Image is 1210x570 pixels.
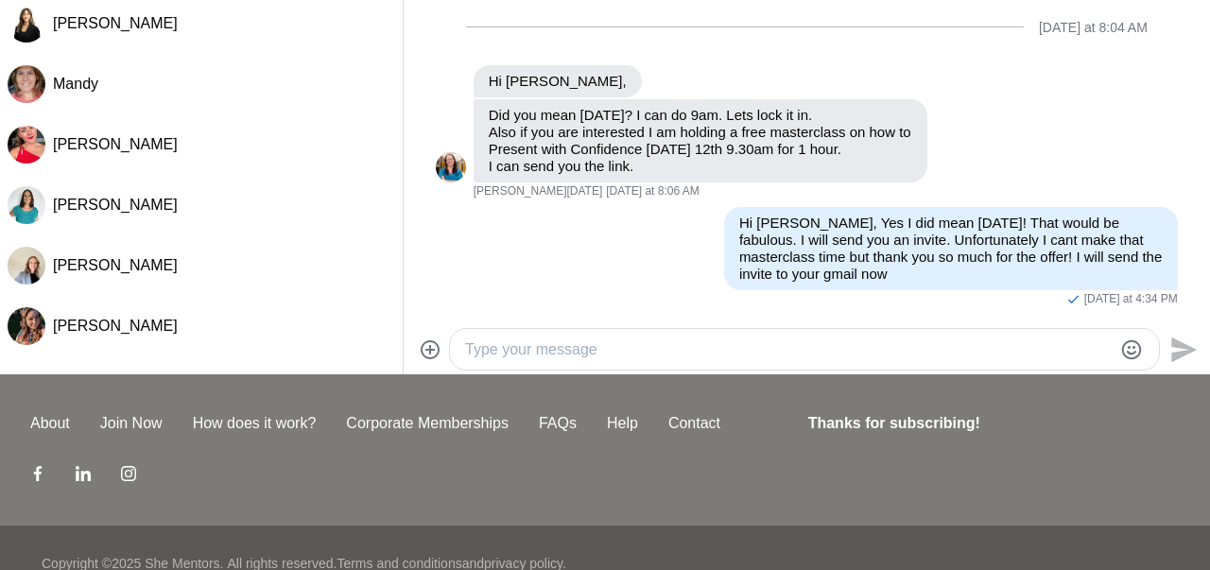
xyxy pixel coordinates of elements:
[8,126,45,164] img: H
[489,73,627,90] p: Hi [PERSON_NAME],
[8,247,45,285] img: S
[53,318,178,334] span: [PERSON_NAME]
[53,197,178,213] span: [PERSON_NAME]
[53,76,98,92] span: Mandy
[592,412,653,435] a: Help
[76,465,91,488] a: LinkedIn
[53,15,178,31] span: [PERSON_NAME]
[121,465,136,488] a: Instagram
[53,136,178,152] span: [PERSON_NAME]
[15,412,85,435] a: About
[331,412,524,435] a: Corporate Memberships
[739,215,1163,283] p: Hi [PERSON_NAME], Yes I did mean [DATE]! That would be fabulous. I will send you an invite. Unfor...
[8,5,45,43] div: Katie Carles
[8,186,45,224] img: M
[30,465,45,488] a: Facebook
[436,152,466,182] img: J
[53,257,178,273] span: [PERSON_NAME]
[653,412,735,435] a: Contact
[606,184,699,199] time: 2025-09-02T22:06:06.201Z
[85,412,178,435] a: Join Now
[8,186,45,224] div: Michelle Hearne
[8,65,45,103] div: Mandy
[489,107,912,175] p: Did you mean [DATE]? I can do 9am. Lets lock it in. Also if you are interested I am holding a fre...
[808,412,1168,435] h4: Thanks for subscribing!
[524,412,592,435] a: FAQs
[8,126,45,164] div: Holly
[178,412,332,435] a: How does it work?
[1160,328,1202,371] button: Send
[1120,338,1143,361] button: Emoji picker
[8,247,45,285] div: Sarah Howell
[8,307,45,345] img: N
[1039,20,1148,36] div: [DATE] at 8:04 AM
[8,307,45,345] div: Natalie Arambasic
[465,338,1112,361] textarea: Type your message
[8,65,45,103] img: M
[1084,292,1178,307] time: 2025-09-03T06:34:57.127Z
[436,152,466,182] div: Jennifer Natale
[8,5,45,43] img: K
[474,184,602,199] span: [PERSON_NAME][DATE]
